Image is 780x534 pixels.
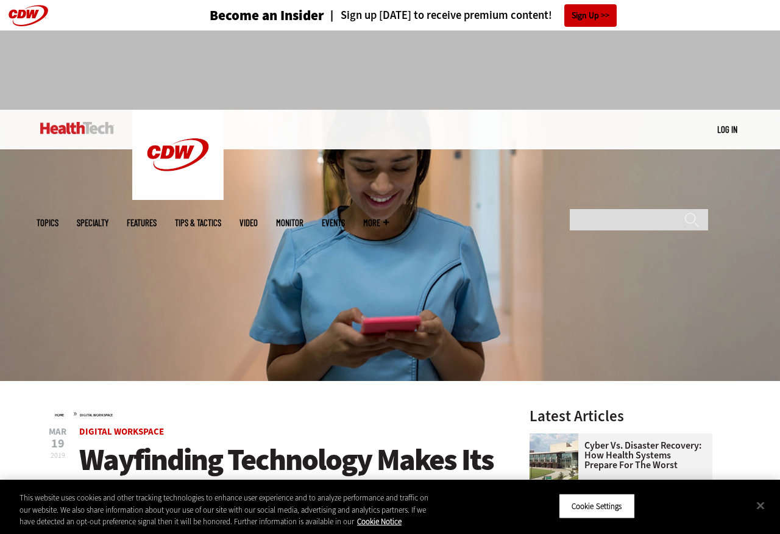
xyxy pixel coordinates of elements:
h3: Become an Insider [210,9,324,23]
h3: Latest Articles [530,408,712,424]
a: Features [127,218,157,227]
a: Home [55,413,64,418]
iframe: advertisement [168,43,612,98]
a: More information about your privacy [357,516,402,527]
span: 19 [49,438,66,450]
a: Log in [717,124,737,135]
span: Mar [49,427,66,436]
div: » [55,408,497,418]
span: Wayfinding Technology Makes Its Way onto Healthcare Campuses [79,440,494,513]
div: User menu [717,123,737,136]
a: Video [239,218,258,227]
a: University of Vermont Medical Center’s main campus [530,433,584,443]
a: CDW [132,190,224,203]
img: Home [40,122,114,134]
a: Sign up [DATE] to receive premium content! [324,10,552,21]
span: More [363,218,389,227]
a: Events [322,218,345,227]
a: Tips & Tactics [175,218,221,227]
button: Cookie Settings [559,493,635,519]
a: Sign Up [564,4,617,27]
a: Become an Insider [164,9,324,23]
img: Home [132,110,224,200]
span: Topics [37,218,58,227]
button: Close [747,492,774,519]
a: Digital Workspace [79,425,164,438]
a: MonITor [276,218,303,227]
a: Digital Workspace [80,413,113,418]
img: University of Vermont Medical Center’s main campus [530,433,578,482]
span: Specialty [77,218,108,227]
div: This website uses cookies and other tracking technologies to enhance user experience and to analy... [19,492,429,528]
a: Cyber vs. Disaster Recovery: How Health Systems Prepare for the Worst [530,441,705,470]
span: 2019 [51,450,65,460]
